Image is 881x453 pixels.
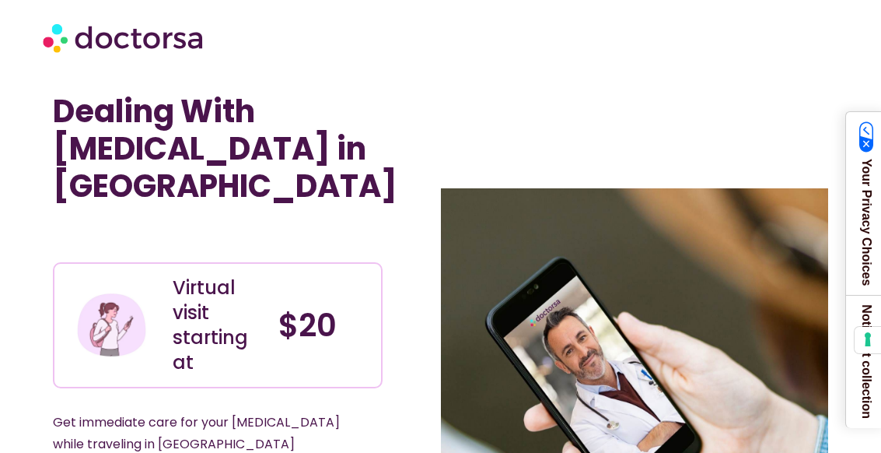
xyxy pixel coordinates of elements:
[75,289,148,361] img: Illustration depicting a young woman in a casual outfit, engaged with her smartphone. She has a p...
[53,93,383,205] h1: Dealing With [MEDICAL_DATA] in [GEOGRAPHIC_DATA]
[61,228,294,247] iframe: Customer reviews powered by Trustpilot
[173,276,264,375] div: Virtual visit starting at
[278,307,369,344] h4: $20
[855,327,881,353] button: Your consent preferences for tracking technologies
